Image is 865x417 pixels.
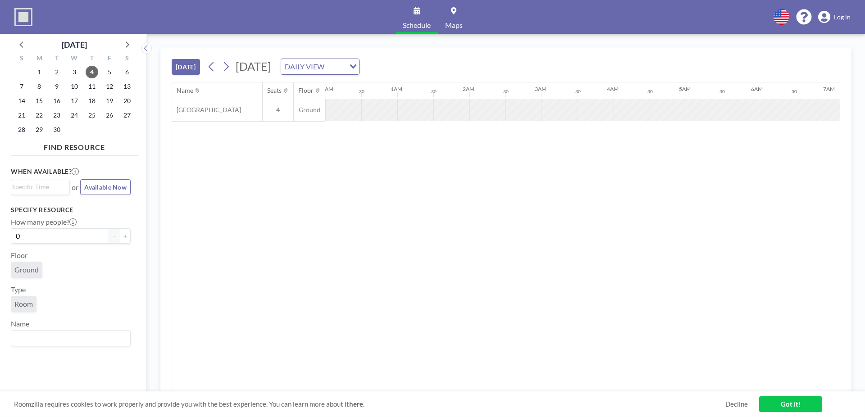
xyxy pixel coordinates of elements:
div: 30 [359,89,364,95]
span: Friday, September 12, 2025 [103,80,116,93]
span: Thursday, September 25, 2025 [86,109,98,122]
div: Search for option [11,331,130,346]
div: S [118,53,136,65]
span: Wednesday, September 17, 2025 [68,95,81,107]
h4: FIND RESOURCE [11,139,138,152]
span: Tuesday, September 16, 2025 [50,95,63,107]
button: [DATE] [172,59,200,75]
div: 5AM [679,86,691,92]
div: 30 [575,89,581,95]
span: Saturday, September 6, 2025 [121,66,133,78]
span: Sunday, September 14, 2025 [15,95,28,107]
button: + [120,228,131,244]
div: 30 [792,89,797,95]
span: Sunday, September 21, 2025 [15,109,28,122]
div: Seats [267,86,282,95]
a: Decline [725,400,748,408]
span: Wednesday, September 24, 2025 [68,109,81,122]
span: Monday, September 22, 2025 [33,109,46,122]
span: Tuesday, September 2, 2025 [50,66,63,78]
a: here. [349,400,364,408]
span: Room [14,299,33,308]
span: 4 [263,106,293,114]
div: Search for option [11,180,69,194]
div: 6AM [751,86,763,92]
a: Got it! [759,396,822,412]
div: W [66,53,83,65]
span: Thursday, September 4, 2025 [86,66,98,78]
span: or [72,183,78,192]
span: Wednesday, September 3, 2025 [68,66,81,78]
label: Name [11,319,29,328]
span: Tuesday, September 23, 2025 [50,109,63,122]
div: M [31,53,48,65]
span: Friday, September 26, 2025 [103,109,116,122]
div: [DATE] [62,38,87,51]
div: Floor [298,86,314,95]
span: Friday, September 5, 2025 [103,66,116,78]
div: 2AM [463,86,474,92]
span: Available Now [84,183,127,191]
span: Saturday, September 13, 2025 [121,80,133,93]
button: - [109,228,120,244]
span: Ground [14,265,39,274]
span: Monday, September 8, 2025 [33,80,46,93]
a: Log in [818,11,851,23]
button: Available Now [80,179,131,195]
div: 30 [719,89,725,95]
span: [DATE] [236,59,271,73]
div: T [83,53,100,65]
span: Saturday, September 27, 2025 [121,109,133,122]
span: Monday, September 15, 2025 [33,95,46,107]
div: 7AM [823,86,835,92]
div: S [13,53,31,65]
span: Thursday, September 18, 2025 [86,95,98,107]
span: DAILY VIEW [283,61,326,73]
label: How many people? [11,218,77,227]
span: Thursday, September 11, 2025 [86,80,98,93]
span: Saturday, September 20, 2025 [121,95,133,107]
input: Search for option [327,61,344,73]
span: Tuesday, September 9, 2025 [50,80,63,93]
label: Type [11,285,26,294]
div: Search for option [281,59,359,74]
span: [GEOGRAPHIC_DATA] [172,106,241,114]
div: T [48,53,66,65]
h3: Specify resource [11,206,131,214]
label: Floor [11,251,27,260]
span: Monday, September 29, 2025 [33,123,46,136]
img: organization-logo [14,8,32,26]
span: Friday, September 19, 2025 [103,95,116,107]
div: 12AM [319,86,333,92]
div: 1AM [391,86,402,92]
span: Schedule [403,22,431,29]
span: Sunday, September 7, 2025 [15,80,28,93]
div: 30 [431,89,437,95]
input: Search for option [12,182,64,192]
span: Log in [834,13,851,21]
div: F [100,53,118,65]
input: Search for option [12,332,125,344]
span: Maps [445,22,463,29]
div: 30 [503,89,509,95]
span: Wednesday, September 10, 2025 [68,80,81,93]
span: Sunday, September 28, 2025 [15,123,28,136]
div: Name [177,86,193,95]
div: 30 [647,89,653,95]
span: Tuesday, September 30, 2025 [50,123,63,136]
span: Monday, September 1, 2025 [33,66,46,78]
div: 3AM [535,86,546,92]
div: 4AM [607,86,619,92]
span: Ground [294,106,325,114]
span: Roomzilla requires cookies to work properly and provide you with the best experience. You can lea... [14,400,725,408]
